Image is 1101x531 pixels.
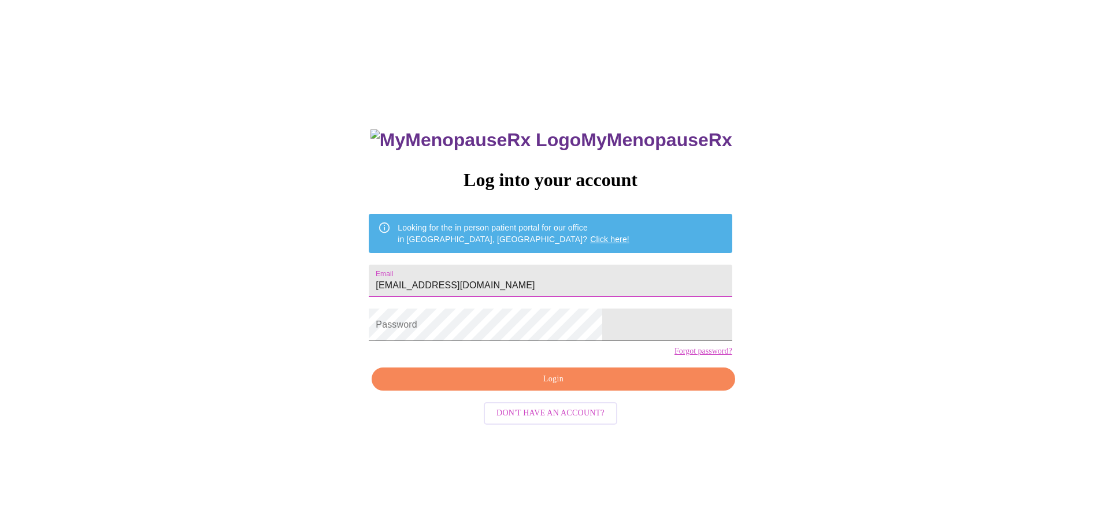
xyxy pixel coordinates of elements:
[369,169,732,191] h3: Log into your account
[370,129,732,151] h3: MyMenopauseRx
[674,347,732,356] a: Forgot password?
[496,406,605,421] span: Don't have an account?
[590,235,629,244] a: Click here!
[484,402,617,425] button: Don't have an account?
[370,129,581,151] img: MyMenopauseRx Logo
[481,407,620,417] a: Don't have an account?
[385,372,721,387] span: Login
[398,217,629,250] div: Looking for the in person patient portal for our office in [GEOGRAPHIC_DATA], [GEOGRAPHIC_DATA]?
[372,367,735,391] button: Login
